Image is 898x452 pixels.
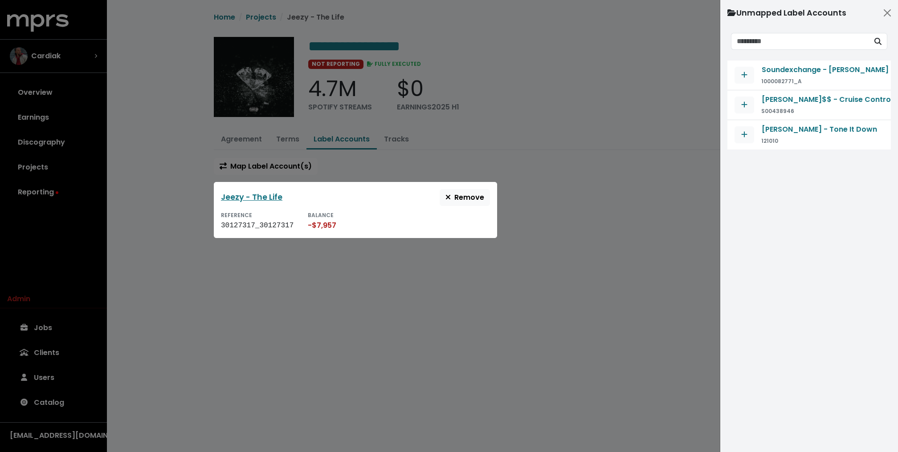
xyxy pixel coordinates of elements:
button: [PERSON_NAME]$$ - Cruise Control [761,94,893,105]
button: Remove [440,189,490,206]
small: 1000082771_A [761,77,802,85]
button: Soundexchange - [PERSON_NAME] [761,64,889,76]
button: Map contract to selected agreement [735,97,754,113]
small: 121010 [761,137,778,145]
div: -$7,957 [308,220,336,231]
button: Map contract to selected agreement [735,67,754,84]
small: REFERENCE [221,211,252,219]
small: BALANCE [308,211,334,219]
a: Jeezy - The Life [221,192,282,202]
span: [PERSON_NAME] - Tone It Down [762,124,877,134]
div: Unmapped Label Accounts [727,7,846,19]
span: Remove [445,192,484,202]
small: S00438946 [761,107,794,115]
input: Search unmapped contracts [731,33,869,50]
button: Map contract to selected agreement [735,126,754,143]
button: [PERSON_NAME] - Tone It Down [761,124,878,135]
span: Soundexchange - [PERSON_NAME] [762,65,889,75]
span: [PERSON_NAME]$$ - Cruise Control [762,94,893,105]
button: Close [880,6,894,20]
div: 30127317_30127317 [221,220,294,231]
